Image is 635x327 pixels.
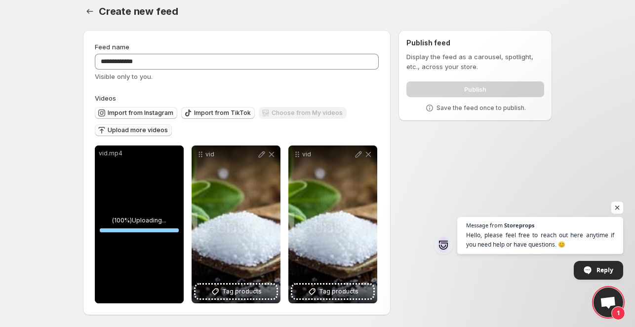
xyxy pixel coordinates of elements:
button: Tag products [196,285,277,298]
span: Hello, please feel free to reach out here anytime if you need help or have questions. 😊 [466,230,614,249]
div: Open chat [594,288,623,317]
p: Display the feed as a carousel, spotlight, etc., across your store. [406,52,544,72]
button: Import from TikTok [181,107,255,119]
p: vid [302,150,354,158]
span: Storeprops [504,222,534,228]
span: Reply [596,261,613,279]
div: vidTag products [288,145,377,303]
span: Import from TikTok [194,109,251,117]
button: Tag products [292,285,373,298]
h2: Publish feed [406,38,544,48]
button: Import from Instagram [95,107,177,119]
span: Import from Instagram [108,109,173,117]
span: Message from [466,222,503,228]
span: Tag products [319,287,358,296]
span: Videos [95,94,116,102]
p: vid.mp4 [99,149,180,157]
p: Save the feed once to publish. [437,104,526,112]
div: vidTag products [192,145,280,303]
span: Visible only to you. [95,73,153,80]
button: Settings [83,4,97,18]
span: 1 [611,306,625,320]
span: Feed name [95,43,129,51]
span: Tag products [222,287,262,296]
span: Create new feed [99,5,178,17]
p: vid [205,150,257,158]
